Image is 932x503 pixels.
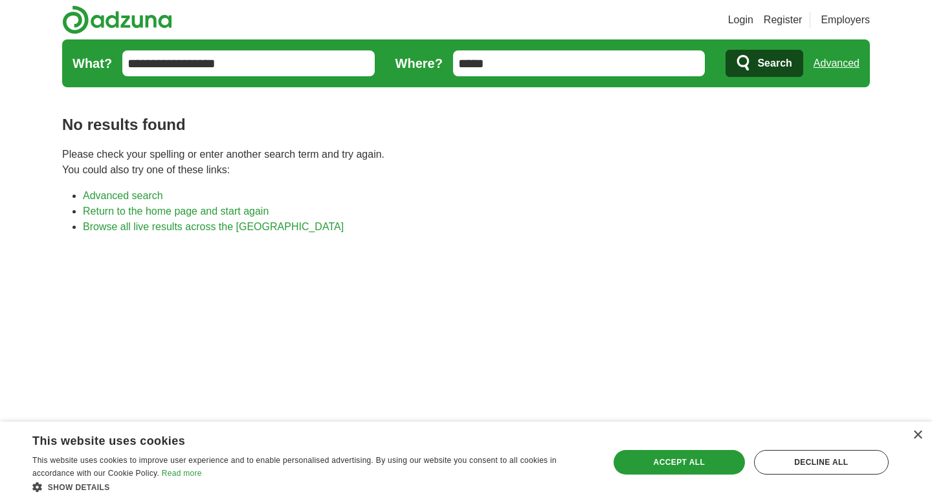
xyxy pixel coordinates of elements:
[814,50,860,76] a: Advanced
[757,50,792,76] span: Search
[821,12,870,28] a: Employers
[764,12,803,28] a: Register
[62,5,172,34] img: Adzuna logo
[83,206,269,217] a: Return to the home page and start again
[754,450,889,475] div: Decline all
[62,147,870,178] p: Please check your spelling or enter another search term and try again. You could also try one of ...
[32,429,560,449] div: This website uses cookies
[162,469,202,478] a: Read more, opens a new window
[62,113,870,136] h1: No results found
[83,190,163,201] a: Advanced search
[83,221,344,232] a: Browse all live results across the [GEOGRAPHIC_DATA]
[48,483,110,492] span: Show details
[726,50,803,77] button: Search
[913,431,922,440] div: Close
[614,450,745,475] div: Accept all
[32,480,592,493] div: Show details
[72,54,112,73] label: What?
[32,456,557,478] span: This website uses cookies to improve user experience and to enable personalised advertising. By u...
[395,54,443,73] label: Where?
[728,12,753,28] a: Login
